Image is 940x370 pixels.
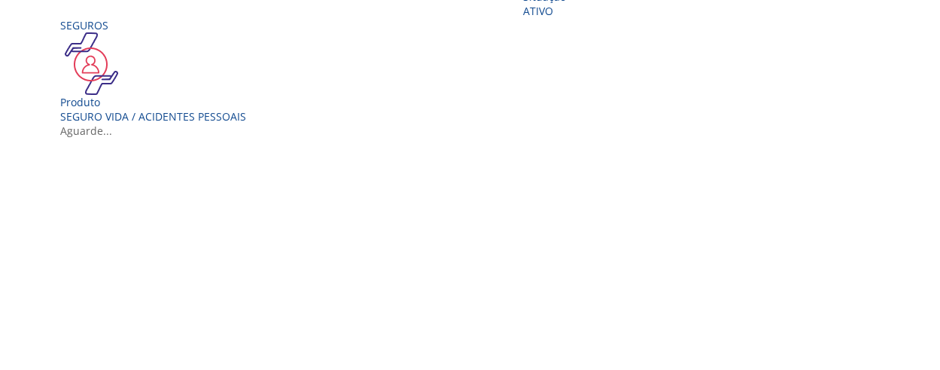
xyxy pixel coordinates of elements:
[60,124,891,138] div: Aguarde...
[523,4,553,18] span: Ativo
[60,109,246,124] div: Seguro Vida / Acidentes Pessoais
[60,18,246,124] a: Seguros Produto Seguro Vida / Acidentes Pessoais
[60,32,123,95] img: ico_seguros.png
[60,95,246,109] div: Produto
[60,18,246,32] div: Seguros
